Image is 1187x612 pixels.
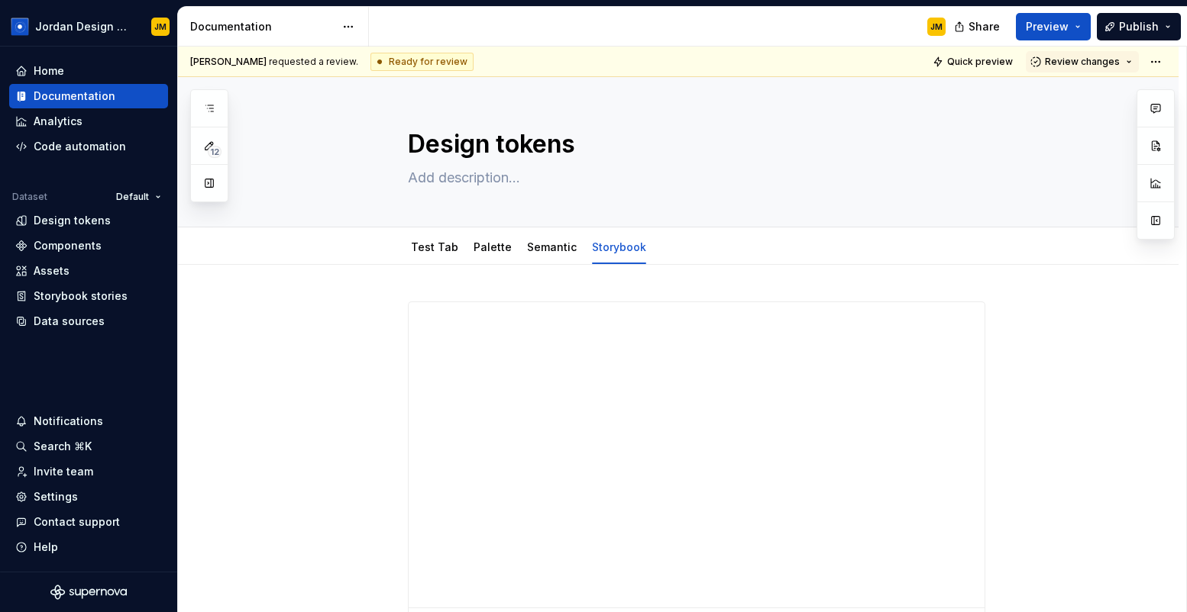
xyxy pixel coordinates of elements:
[9,284,168,308] a: Storybook stories
[190,19,335,34] div: Documentation
[34,288,128,304] div: Storybook stories
[405,126,982,163] textarea: Design tokens
[50,585,127,600] svg: Supernova Logo
[34,238,102,253] div: Components
[9,309,168,333] a: Data sources
[592,240,646,253] a: Storybook
[969,19,1000,34] span: Share
[34,314,105,329] div: Data sources
[11,18,29,36] img: 049812b6-2877-400d-9dc9-987621144c16.png
[9,134,168,159] a: Code automation
[9,234,168,258] a: Components
[9,208,168,233] a: Design tokens
[9,535,168,559] button: Help
[34,139,126,154] div: Code automation
[1026,51,1139,72] button: Review changes
[9,259,168,283] a: Assets
[34,114,82,129] div: Analytics
[9,109,168,134] a: Analytics
[1026,19,1069,34] span: Preview
[9,485,168,509] a: Settings
[928,51,1020,72] button: Quick preview
[1045,56,1120,68] span: Review changes
[9,434,168,459] button: Search ⌘K
[34,489,78,504] div: Settings
[9,409,168,433] button: Notifications
[34,414,103,429] div: Notifications
[947,56,1013,68] span: Quick preview
[34,89,115,104] div: Documentation
[946,13,1010,40] button: Share
[208,146,222,158] span: 12
[154,21,167,33] div: JM
[190,56,358,68] span: requested a review.
[34,540,58,555] div: Help
[34,514,120,530] div: Contact support
[9,59,168,83] a: Home
[3,10,174,43] button: Jordan Design SystemJM
[34,263,70,279] div: Assets
[35,19,133,34] div: Jordan Design System
[586,230,652,263] div: Storybook
[370,53,474,71] div: Ready for review
[521,230,583,263] div: Semantic
[930,21,943,33] div: JM
[34,439,92,454] div: Search ⌘K
[12,191,47,203] div: Dataset
[1119,19,1159,34] span: Publish
[1097,13,1181,40] button: Publish
[9,510,168,534] button: Contact support
[34,63,64,79] div: Home
[1016,13,1091,40] button: Preview
[9,459,168,484] a: Invite team
[116,191,149,203] span: Default
[34,213,111,228] div: Design tokens
[467,230,518,263] div: Palette
[405,230,464,263] div: Test Tab
[190,56,267,67] span: [PERSON_NAME]
[109,186,168,208] button: Default
[411,240,458,253] a: Test Tab
[474,240,512,253] a: Palette
[9,84,168,108] a: Documentation
[527,240,577,253] a: Semantic
[34,464,93,479] div: Invite team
